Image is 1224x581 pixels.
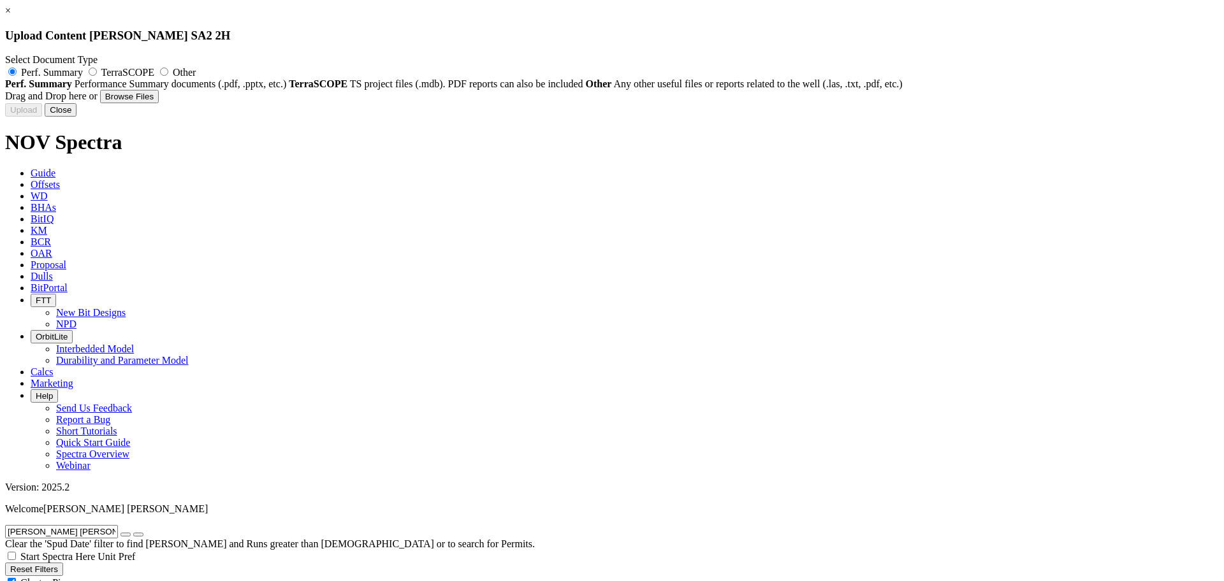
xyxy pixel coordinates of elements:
span: BitIQ [31,213,54,224]
span: Drag and Drop here [5,90,87,101]
span: Dulls [31,271,53,282]
span: Performance Summary documents (.pdf, .pptx, etc.) [75,78,286,89]
span: Offsets [31,179,60,190]
strong: Perf. Summary [5,78,72,89]
a: Short Tutorials [56,426,117,436]
span: TerraSCOPE [101,67,154,78]
h1: NOV Spectra [5,131,1219,154]
span: Perf. Summary [21,67,83,78]
span: BHAs [31,202,56,213]
a: Send Us Feedback [56,403,132,413]
a: Quick Start Guide [56,437,130,448]
button: Browse Files [100,90,159,103]
span: WD [31,190,48,201]
span: [PERSON_NAME] SA2 2H [89,29,230,42]
span: Select Document Type [5,54,98,65]
button: Reset Filters [5,563,63,576]
input: TerraSCOPE [89,68,97,76]
button: Close [45,103,76,117]
input: Perf. Summary [8,68,17,76]
span: Help [36,391,53,401]
a: New Bit Designs [56,307,126,318]
a: Spectra Overview [56,448,129,459]
strong: Other [586,78,612,89]
span: Clear the 'Spud Date' filter to find [PERSON_NAME] and Runs greater than [DEMOGRAPHIC_DATA] or to... [5,538,535,549]
a: × [5,5,11,16]
span: [PERSON_NAME] [PERSON_NAME] [43,503,208,514]
strong: TerraSCOPE [289,78,347,89]
span: FTT [36,296,51,305]
span: Start Spectra Here [20,551,95,562]
span: Proposal [31,259,66,270]
span: OAR [31,248,52,259]
p: Welcome [5,503,1219,515]
input: Other [160,68,168,76]
span: OrbitLite [36,332,68,341]
span: or [89,90,98,101]
span: Any other useful files or reports related to the well (.las, .txt, .pdf, etc.) [614,78,903,89]
span: KM [31,225,47,236]
a: Interbedded Model [56,343,134,354]
a: Webinar [56,460,91,471]
span: Guide [31,168,55,178]
span: Other [173,67,196,78]
a: Report a Bug [56,414,110,425]
button: Upload [5,103,42,117]
span: BitPortal [31,282,68,293]
span: Upload Content [5,29,86,42]
span: Calcs [31,366,54,377]
span: TS project files (.mdb). PDF reports can also be included [350,78,583,89]
input: Search [5,525,118,538]
span: Unit Pref [98,551,135,562]
a: Durability and Parameter Model [56,355,189,366]
div: Version: 2025.2 [5,482,1219,493]
a: NPD [56,319,76,329]
span: Marketing [31,378,73,389]
span: BCR [31,236,51,247]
